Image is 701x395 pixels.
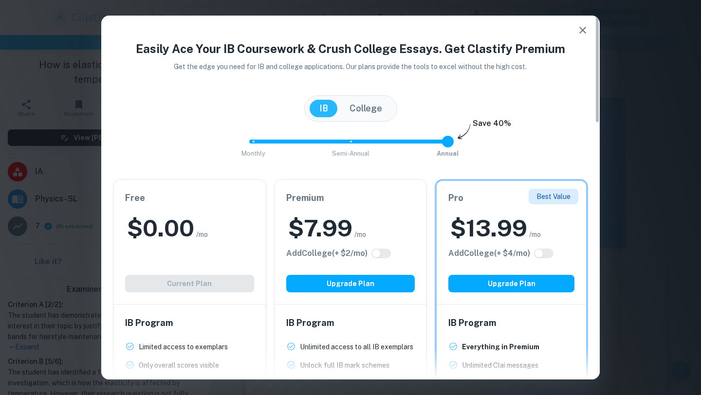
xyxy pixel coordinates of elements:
h2: $ 7.99 [288,213,352,244]
h6: Save 40% [473,118,511,134]
h6: Click to see all the additional College features. [286,248,368,259]
p: Unlimited access to all IB exemplars [300,341,413,352]
h6: IB Program [125,316,254,330]
span: Semi-Annual [332,150,369,157]
span: /mo [529,229,541,240]
h2: $ 0.00 [127,213,194,244]
p: Get the edge you need for IB and college applications. Our plans provide the tools to excel witho... [161,61,541,72]
span: /mo [354,229,366,240]
button: College [340,100,392,117]
h4: Easily Ace Your IB Coursework & Crush College Essays. Get Clastify Premium [113,40,588,57]
p: Best Value [536,191,571,202]
button: Upgrade Plan [286,275,415,292]
p: Limited access to exemplars [139,341,228,352]
h2: $ 13.99 [450,213,527,244]
span: Annual [437,150,459,157]
h6: IB Program [286,316,415,330]
h6: Pro [448,191,574,205]
img: subscription-arrow.svg [458,124,471,140]
h6: IB Program [448,316,574,330]
p: Everything in Premium [462,341,539,352]
span: /mo [196,229,208,240]
button: Upgrade Plan [448,275,574,292]
span: Monthly [241,150,265,157]
button: IB [310,100,338,117]
h6: Free [125,191,254,205]
h6: Premium [286,191,415,205]
h6: Click to see all the additional College features. [448,248,530,259]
